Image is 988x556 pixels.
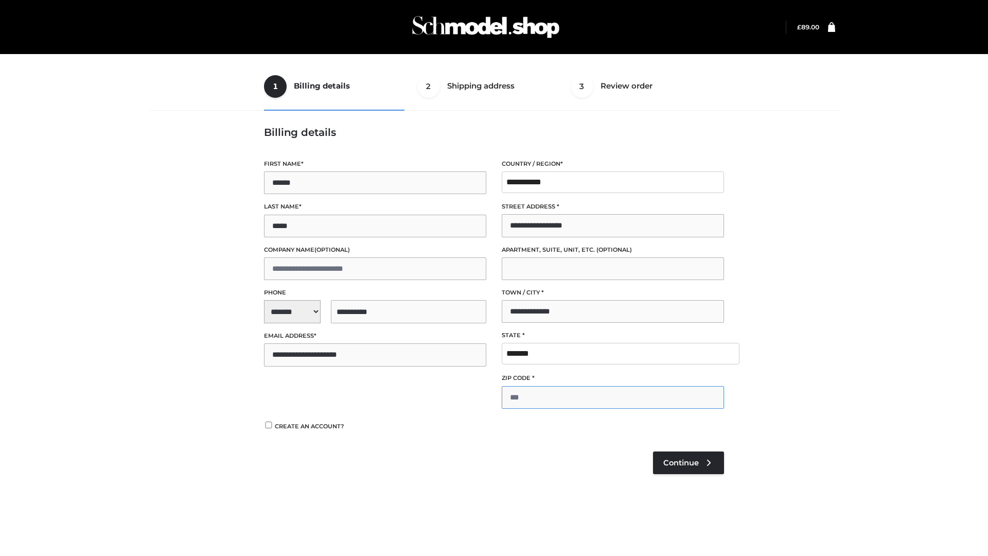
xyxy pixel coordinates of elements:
label: Company name [264,245,486,255]
span: Create an account? [275,423,344,430]
span: (optional) [314,246,350,253]
label: Town / City [502,288,724,298]
h3: Billing details [264,126,724,138]
span: Continue [663,458,699,467]
a: £89.00 [797,23,819,31]
label: First name [264,159,486,169]
a: Continue [653,451,724,474]
span: £ [797,23,801,31]
label: Country / Region [502,159,724,169]
label: Email address [264,331,486,341]
bdi: 89.00 [797,23,819,31]
label: State [502,331,724,340]
label: Apartment, suite, unit, etc. [502,245,724,255]
label: Street address [502,202,724,212]
label: Last name [264,202,486,212]
label: Phone [264,288,486,298]
label: ZIP Code [502,373,724,383]
span: (optional) [596,246,632,253]
img: Schmodel Admin 964 [409,7,563,47]
input: Create an account? [264,422,273,428]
